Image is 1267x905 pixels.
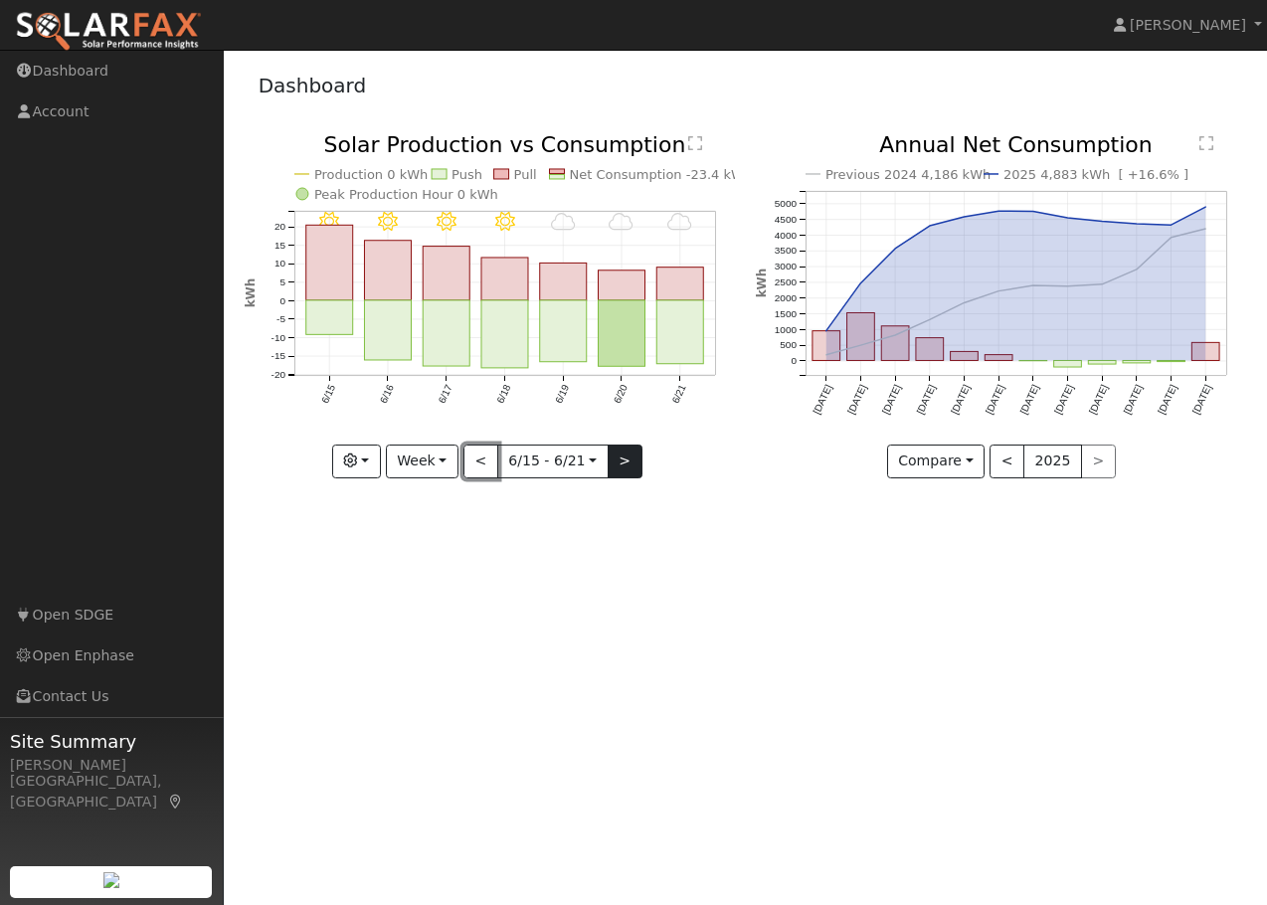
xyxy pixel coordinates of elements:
[386,445,458,478] button: Week
[667,212,692,232] i: 6/21 - Cloudy
[656,268,703,300] rect: onclick=""
[780,340,797,351] text: 500
[775,230,798,241] text: 4000
[949,383,972,416] text: [DATE]
[859,281,863,285] circle: onclick=""
[1031,210,1035,214] circle: onclick=""
[481,258,528,300] rect: onclick=""
[1066,216,1070,220] circle: onclick=""
[1204,227,1208,231] circle: onclick=""
[305,300,352,334] rect: onclick=""
[494,212,514,232] i: 6/18 - Clear
[271,332,285,343] text: -10
[494,383,512,406] text: 6/18
[598,271,644,300] rect: onclick=""
[775,214,798,225] text: 4500
[825,167,991,182] text: Previous 2024 4,186 kWh
[452,167,482,182] text: Push
[1204,205,1208,209] circle: onclick=""
[990,445,1024,478] button: <
[323,132,685,157] text: Solar Production vs Consumption
[1122,383,1145,416] text: [DATE]
[540,264,587,301] rect: onclick=""
[1003,167,1188,182] text: 2025 4,883 kWh [ +16.6% ]
[612,383,630,406] text: 6/20
[1052,383,1075,416] text: [DATE]
[847,313,875,361] rect: onclick=""
[244,278,258,308] text: kWh
[1199,135,1213,151] text: 
[377,383,395,406] text: 6/16
[1066,284,1070,288] circle: onclick=""
[319,383,337,406] text: 6/15
[812,383,834,416] text: [DATE]
[259,74,367,97] a: Dashboard
[437,212,456,232] i: 6/17 - Clear
[669,383,687,406] text: 6/21
[271,369,285,380] text: -20
[1087,383,1110,416] text: [DATE]
[1101,220,1105,224] circle: onclick=""
[1123,361,1151,363] rect: onclick=""
[1089,361,1117,365] rect: onclick=""
[378,212,398,232] i: 6/16 - Clear
[881,326,909,361] rect: onclick=""
[775,198,798,209] text: 5000
[656,300,703,364] rect: onclick=""
[10,771,213,813] div: [GEOGRAPHIC_DATA], [GEOGRAPHIC_DATA]
[775,246,798,257] text: 3500
[986,355,1013,361] rect: onclick=""
[271,351,285,362] text: -15
[996,289,1000,293] circle: onclick=""
[916,338,944,361] rect: onclick=""
[1130,17,1246,33] span: [PERSON_NAME]
[963,301,967,305] circle: onclick=""
[1190,383,1213,416] text: [DATE]
[755,269,769,298] text: kWh
[775,308,798,319] text: 1500
[824,353,828,357] circle: onclick=""
[951,352,979,361] rect: onclick=""
[813,331,840,361] rect: onclick=""
[553,383,571,406] text: 6/19
[928,224,932,228] circle: onclick=""
[963,215,967,219] circle: onclick=""
[10,755,213,776] div: [PERSON_NAME]
[1170,223,1174,227] circle: onclick=""
[609,212,633,232] i: 6/20 - Cloudy
[1192,343,1220,361] rect: onclick=""
[775,292,798,303] text: 2000
[103,872,119,888] img: retrieve
[481,300,528,368] rect: onclick=""
[859,343,863,347] circle: onclick=""
[879,132,1153,157] text: Annual Net Consumption
[775,262,798,272] text: 3000
[364,300,411,360] rect: onclick=""
[1158,361,1185,362] rect: onclick=""
[279,295,285,306] text: 0
[15,11,202,53] img: SolarFax
[423,247,469,300] rect: onclick=""
[996,209,1000,213] circle: onclick=""
[273,222,285,233] text: 20
[1023,445,1082,478] button: 2025
[775,276,798,287] text: 2500
[1157,383,1179,416] text: [DATE]
[1031,283,1035,287] circle: onclick=""
[1018,383,1041,416] text: [DATE]
[928,318,932,322] circle: onclick=""
[775,324,798,335] text: 1000
[880,383,903,416] text: [DATE]
[550,212,575,232] i: 6/19 - Cloudy
[540,300,587,362] rect: onclick=""
[845,383,868,416] text: [DATE]
[279,276,285,287] text: 5
[893,333,897,337] circle: onclick=""
[1054,361,1082,368] rect: onclick=""
[314,187,498,202] text: Peak Production Hour 0 kWh
[276,313,285,324] text: -5
[915,383,938,416] text: [DATE]
[893,247,897,251] circle: onclick=""
[688,135,702,151] text: 
[598,300,644,366] rect: onclick=""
